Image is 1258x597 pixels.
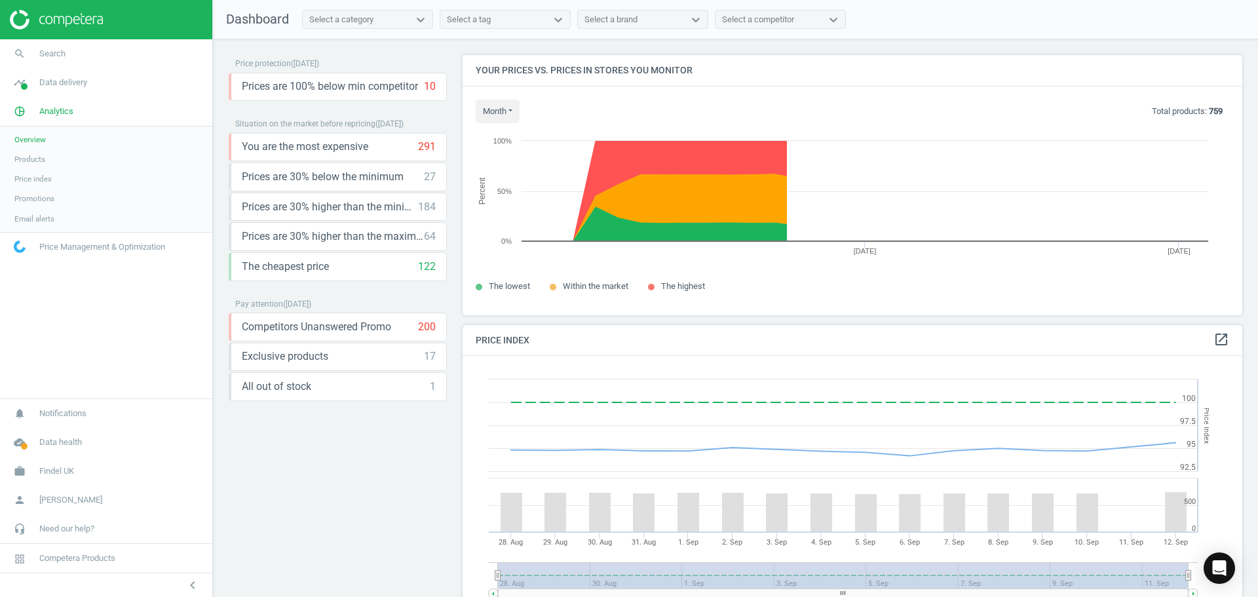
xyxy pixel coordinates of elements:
[418,200,436,214] div: 184
[7,488,32,512] i: person
[283,299,311,309] span: ( [DATE] )
[418,320,436,334] div: 200
[855,538,875,547] tspan: 5. Sep
[767,538,787,547] tspan: 3. Sep
[14,241,26,253] img: wGWNvw8QSZomAAAAABJRU5ErkJggg==
[291,59,319,68] span: ( [DATE] )
[242,79,418,94] span: Prices are 100% below min competitor
[39,436,82,448] span: Data health
[463,325,1242,356] h4: Price Index
[1180,463,1196,472] text: 92.5
[1168,247,1191,255] tspan: [DATE]
[39,408,86,419] span: Notifications
[242,170,404,184] span: Prices are 30% below the minimum
[242,320,391,334] span: Competitors Unanswered Promo
[1204,552,1235,584] div: Open Intercom Messenger
[563,281,628,291] span: Within the market
[1180,417,1196,426] text: 97.5
[418,260,436,274] div: 122
[501,237,512,245] text: 0%
[722,538,742,547] tspan: 2. Sep
[1184,497,1196,506] text: 500
[900,538,920,547] tspan: 6. Sep
[7,430,32,455] i: cloud_done
[7,459,32,484] i: work
[424,349,436,364] div: 17
[375,119,404,128] span: ( [DATE] )
[499,538,523,547] tspan: 28. Aug
[1187,440,1196,449] text: 95
[722,14,794,26] div: Select a competitor
[242,140,368,154] span: You are the most expensive
[39,241,165,253] span: Price Management & Optimization
[1192,524,1196,533] text: 0
[14,174,52,184] span: Price index
[242,379,311,394] span: All out of stock
[1213,332,1229,349] a: open_in_new
[424,79,436,94] div: 10
[424,170,436,184] div: 27
[39,106,73,117] span: Analytics
[7,41,32,66] i: search
[632,538,656,547] tspan: 31. Aug
[39,494,102,506] span: [PERSON_NAME]
[678,538,698,547] tspan: 1. Sep
[1209,106,1223,116] b: 759
[7,99,32,124] i: pie_chart_outlined
[584,14,638,26] div: Select a brand
[447,14,491,26] div: Select a tag
[226,11,289,27] span: Dashboard
[1119,538,1143,547] tspan: 11. Sep
[39,465,74,477] span: Findel UK
[235,119,375,128] span: Situation on the market before repricing
[39,77,87,88] span: Data delivery
[944,538,964,547] tspan: 7. Sep
[242,349,328,364] span: Exclusive products
[1152,106,1223,117] p: Total products:
[39,48,66,60] span: Search
[242,260,329,274] span: The cheapest price
[424,229,436,244] div: 64
[497,187,512,195] text: 50%
[489,281,530,291] span: The lowest
[14,134,46,145] span: Overview
[39,552,115,564] span: Competera Products
[493,137,512,145] text: 100%
[988,538,1008,547] tspan: 8. Sep
[7,516,32,541] i: headset_mic
[1182,394,1196,403] text: 100
[7,401,32,426] i: notifications
[14,193,54,204] span: Promotions
[176,577,209,594] button: chevron_left
[854,247,877,255] tspan: [DATE]
[1202,408,1211,444] tspan: Price Index
[588,538,612,547] tspan: 30. Aug
[811,538,831,547] tspan: 4. Sep
[1164,538,1188,547] tspan: 12. Sep
[661,281,705,291] span: The highest
[418,140,436,154] div: 291
[543,538,567,547] tspan: 29. Aug
[1033,538,1053,547] tspan: 9. Sep
[235,59,291,68] span: Price protection
[39,523,94,535] span: Need our help?
[478,177,487,204] tspan: Percent
[242,229,424,244] span: Prices are 30% higher than the maximal
[10,10,103,29] img: ajHJNr6hYgQAAAAASUVORK5CYII=
[463,55,1242,86] h4: Your prices vs. prices in stores you monitor
[185,577,200,593] i: chevron_left
[1213,332,1229,347] i: open_in_new
[430,379,436,394] div: 1
[1075,538,1099,547] tspan: 10. Sep
[309,14,373,26] div: Select a category
[235,299,283,309] span: Pay attention
[242,200,418,214] span: Prices are 30% higher than the minimum
[14,154,45,164] span: Products
[476,100,520,123] button: month
[7,70,32,95] i: timeline
[14,214,54,224] span: Email alerts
